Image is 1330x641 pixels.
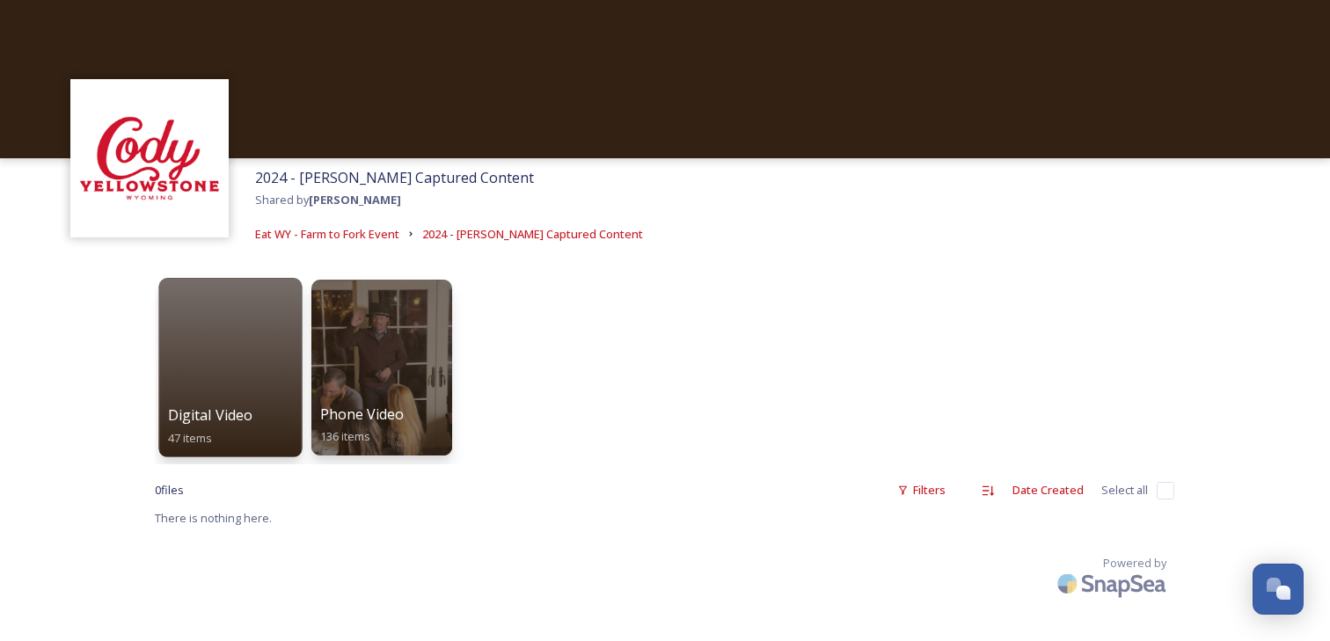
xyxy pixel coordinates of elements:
[155,271,306,455] a: Digital Video47 items
[255,223,399,244] a: Eat WY - Farm to Fork Event
[320,428,370,444] span: 136 items
[320,404,404,424] span: Phone Video
[422,223,643,244] a: 2024 - [PERSON_NAME] Captured Content
[1004,473,1092,507] div: Date Created
[1052,563,1175,604] img: SnapSea Logo
[1253,564,1304,615] button: Open Chat
[155,510,272,526] span: There is nothing here.
[309,192,401,208] strong: [PERSON_NAME]
[79,88,220,229] img: images%20(1).png
[168,405,253,425] span: Digital Video
[155,482,184,499] span: 0 file s
[1101,482,1148,499] span: Select all
[888,473,954,507] div: Filters
[255,192,401,208] span: Shared by
[168,429,213,445] span: 47 items
[1103,555,1166,572] span: Powered by
[255,168,534,187] span: 2024 - [PERSON_NAME] Captured Content
[255,226,399,242] span: Eat WY - Farm to Fork Event
[306,271,457,455] a: Phone Video136 items
[422,226,643,242] span: 2024 - [PERSON_NAME] Captured Content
